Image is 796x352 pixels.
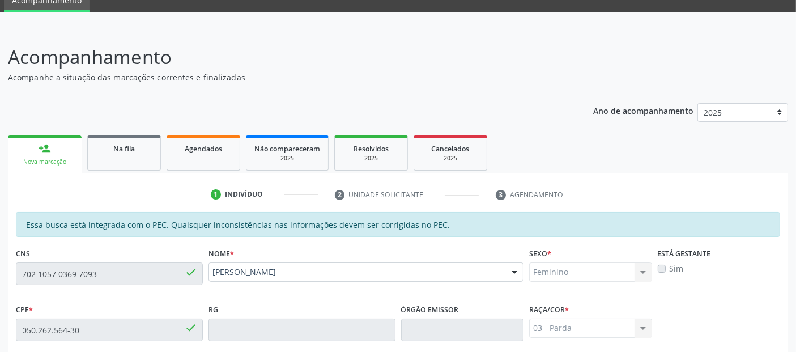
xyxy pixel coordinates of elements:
label: Nome [208,245,234,262]
label: CNS [16,245,30,262]
div: Indivíduo [225,189,263,200]
p: Ano de acompanhamento [593,103,693,117]
p: Acompanhamento [8,43,554,71]
span: Resolvidos [354,144,389,154]
span: done [185,321,197,334]
label: Órgão emissor [401,301,459,319]
div: 1 [211,189,221,200]
span: Não compareceram [254,144,320,154]
label: Sexo [529,245,551,262]
span: Cancelados [432,144,470,154]
label: Está gestante [658,245,711,262]
span: Agendados [185,144,222,154]
span: [PERSON_NAME] [212,266,500,278]
div: Essa busca está integrada com o PEC. Quaisquer inconsistências nas informações devem ser corrigid... [16,212,780,237]
div: person_add [39,142,51,155]
div: 2025 [422,154,479,163]
label: RG [208,301,218,319]
div: Nova marcação [16,158,74,166]
label: Sim [670,262,684,274]
p: Acompanhe a situação das marcações correntes e finalizadas [8,71,554,83]
div: 2025 [343,154,399,163]
span: done [185,266,197,278]
label: Raça/cor [529,301,569,319]
div: 2025 [254,154,320,163]
span: Na fila [113,144,135,154]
